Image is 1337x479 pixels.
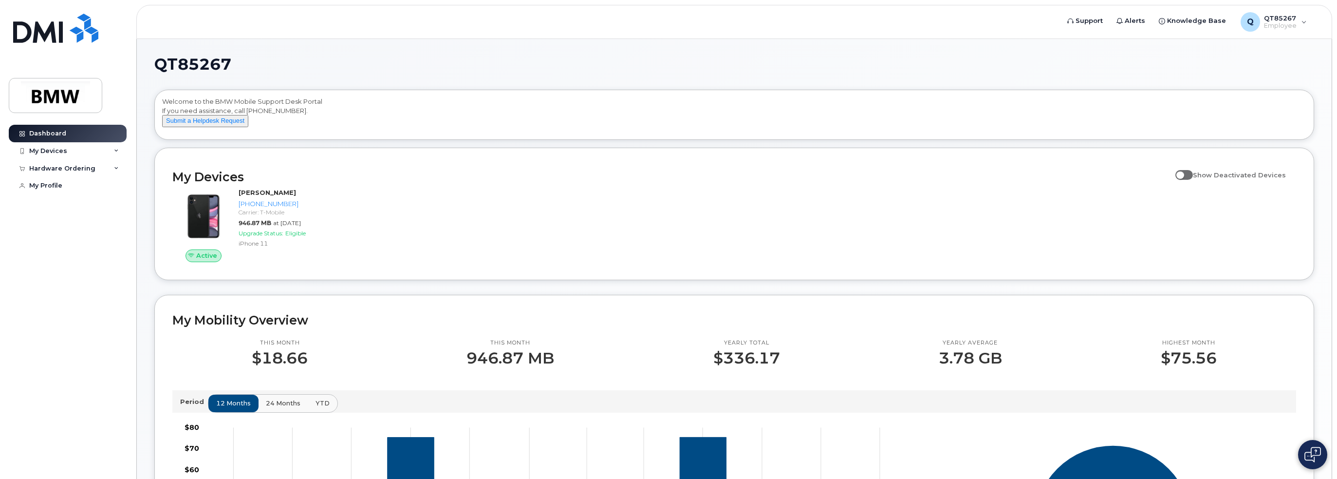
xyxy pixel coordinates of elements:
p: This month [252,339,308,347]
p: 3.78 GB [939,349,1002,367]
strong: [PERSON_NAME] [239,189,296,196]
span: QT85267 [154,57,231,72]
h2: My Mobility Overview [172,313,1296,327]
div: [PHONE_NUMBER] [239,199,441,209]
span: Active [196,251,217,260]
div: Welcome to the BMW Mobile Support Desk Portal If you need assistance, call [PHONE_NUMBER]. [162,97,1306,136]
p: Yearly average [939,339,1002,347]
p: Yearly total [713,339,780,347]
span: Show Deactivated Devices [1193,171,1286,179]
input: Show Deactivated Devices [1175,166,1183,173]
h2: My Devices [172,170,1170,184]
span: at [DATE] [273,219,301,227]
span: Eligible [285,230,306,237]
span: Upgrade Status: [239,230,283,237]
p: $336.17 [713,349,780,367]
img: iPhone_11.jpg [180,193,227,240]
div: Carrier: T-Mobile [239,208,441,216]
p: $18.66 [252,349,308,367]
tspan: $80 [185,423,199,432]
span: 24 months [266,399,300,408]
img: Open chat [1304,447,1321,462]
p: Highest month [1161,339,1217,347]
a: Submit a Helpdesk Request [162,116,248,124]
p: This month [466,339,554,347]
button: Submit a Helpdesk Request [162,115,248,127]
tspan: $70 [185,444,199,453]
p: Period [180,397,208,406]
span: YTD [316,399,330,408]
div: iPhone 11 [239,239,441,248]
a: Active[PERSON_NAME][PHONE_NUMBER]Carrier: T-Mobile946.87 MBat [DATE]Upgrade Status:EligibleiPhone 11 [172,188,445,262]
tspan: $60 [185,466,199,475]
p: $75.56 [1161,349,1217,367]
span: 946.87 MB [239,219,271,227]
p: 946.87 MB [466,349,554,367]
